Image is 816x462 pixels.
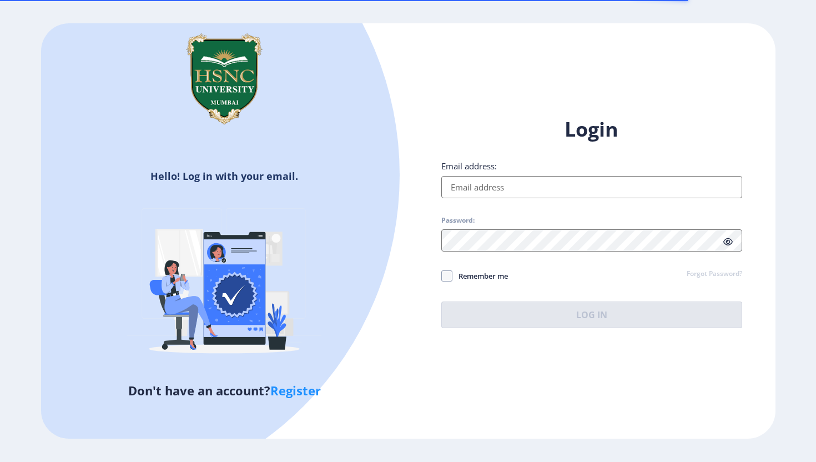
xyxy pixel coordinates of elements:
[687,269,742,279] a: Forgot Password?
[127,187,321,381] img: Verified-rafiki.svg
[452,269,508,283] span: Remember me
[441,302,742,328] button: Log In
[441,216,475,225] label: Password:
[441,116,742,143] h1: Login
[169,23,280,134] img: hsnc.png
[49,381,400,399] h5: Don't have an account?
[441,176,742,198] input: Email address
[270,382,321,399] a: Register
[441,160,497,172] label: Email address:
